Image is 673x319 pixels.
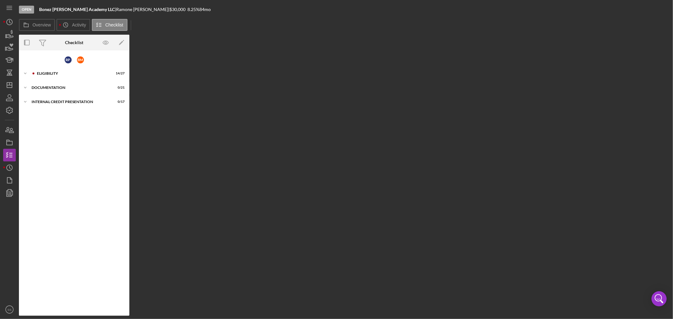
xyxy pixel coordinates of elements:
div: 0 / 21 [113,86,125,90]
div: 8.25 % [187,7,199,12]
div: Open Intercom Messenger [652,291,667,306]
div: R P [65,56,72,63]
button: Overview [19,19,55,31]
span: $30,000 [169,7,186,12]
div: Internal Credit Presentation [32,100,109,104]
div: documentation [32,86,109,90]
div: B M [77,56,84,63]
button: SS [3,303,16,316]
div: 0 / 17 [113,100,125,104]
label: Checklist [105,22,123,27]
label: Activity [72,22,86,27]
div: Ramone [PERSON_NAME] | [116,7,169,12]
div: | [39,7,116,12]
div: Open [19,6,34,14]
button: Checklist [92,19,127,31]
div: 14 / 27 [113,72,125,75]
b: Bonez [PERSON_NAME] Academy LLC [39,7,115,12]
div: Eligibility [37,72,109,75]
text: SS [8,308,12,311]
div: Checklist [65,40,83,45]
label: Overview [32,22,51,27]
div: 84 mo [199,7,211,12]
button: Activity [56,19,90,31]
